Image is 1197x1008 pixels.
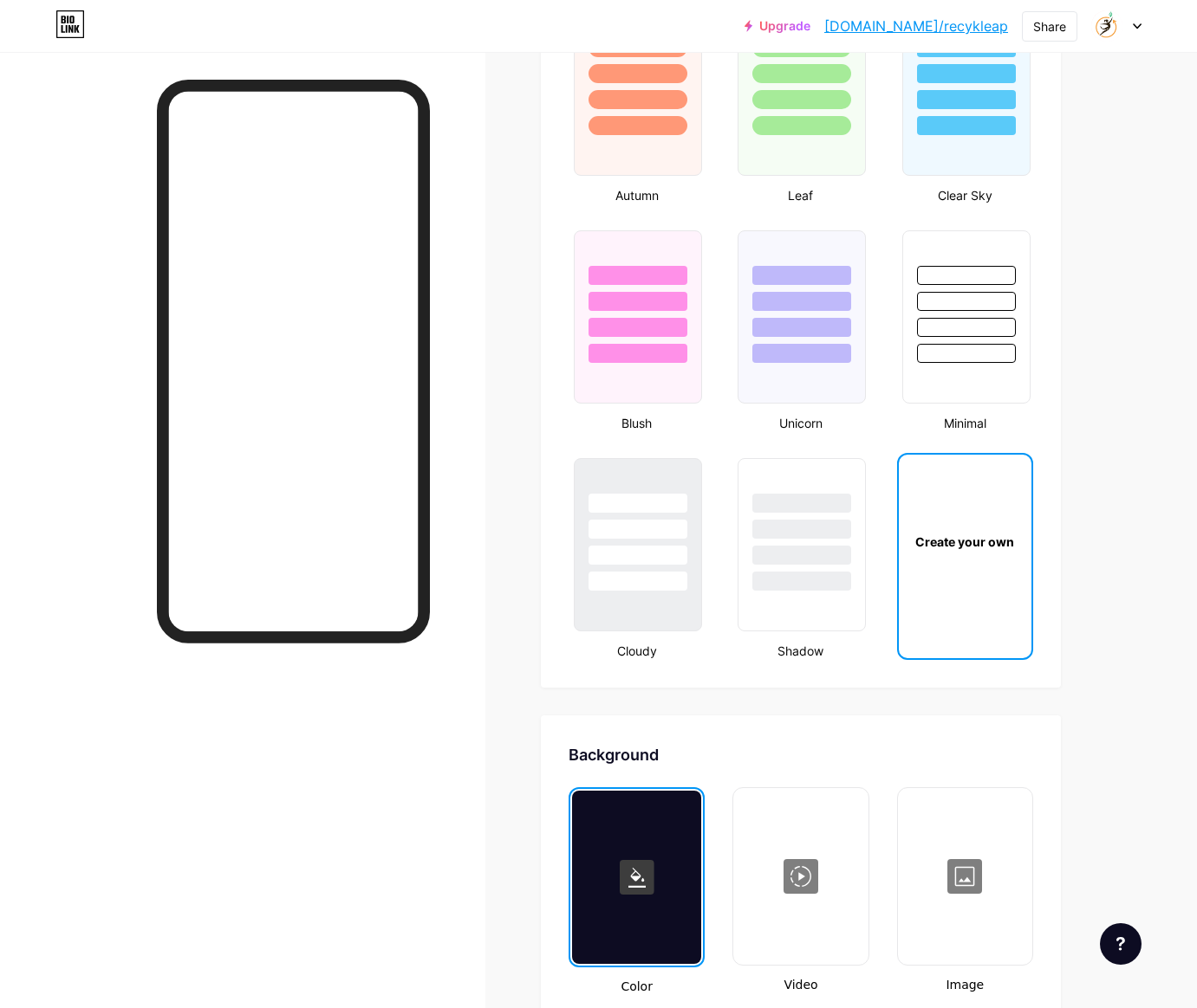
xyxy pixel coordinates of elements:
[732,642,868,660] div: Shadow
[569,978,705,996] span: Color
[569,414,705,432] div: Blush
[569,642,705,660] div: Cloudy
[732,976,868,994] span: Video
[569,186,705,204] div: Autumn
[732,414,868,432] div: Unicorn
[1090,10,1123,42] img: Karen Alvarado
[824,16,1008,36] a: [DOMAIN_NAME]/recykleap
[732,186,868,204] div: Leaf
[745,19,810,33] a: Upgrade
[1033,17,1066,36] div: Share
[897,186,1033,204] div: Clear Sky
[897,976,1033,994] span: Image
[901,533,1028,551] div: Create your own
[897,414,1033,432] div: Minimal
[569,743,1033,766] div: Background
